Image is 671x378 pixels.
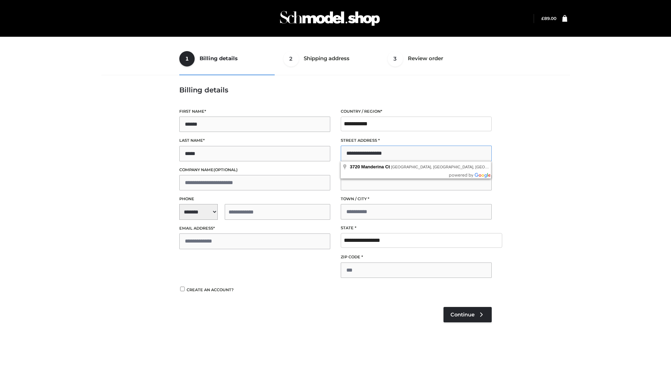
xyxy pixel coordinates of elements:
span: £ [541,16,544,21]
span: [GEOGRAPHIC_DATA], [GEOGRAPHIC_DATA], [GEOGRAPHIC_DATA] [391,165,515,169]
a: Continue [443,307,492,322]
img: Schmodel Admin 964 [277,5,382,32]
span: (optional) [214,167,238,172]
label: Street address [341,137,492,144]
span: Manderina Ct [361,164,390,169]
label: Town / City [341,196,492,202]
label: First name [179,108,330,115]
input: Create an account? [179,287,186,291]
span: 3720 [350,164,360,169]
label: Email address [179,225,330,232]
span: Create an account? [187,287,234,292]
span: Continue [450,311,475,318]
label: Last name [179,137,330,144]
label: ZIP Code [341,254,492,260]
label: State [341,225,492,231]
bdi: 89.00 [541,16,556,21]
h3: Billing details [179,86,492,94]
label: Country / Region [341,108,492,115]
a: £89.00 [541,16,556,21]
label: Company name [179,167,330,173]
label: Phone [179,196,330,202]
